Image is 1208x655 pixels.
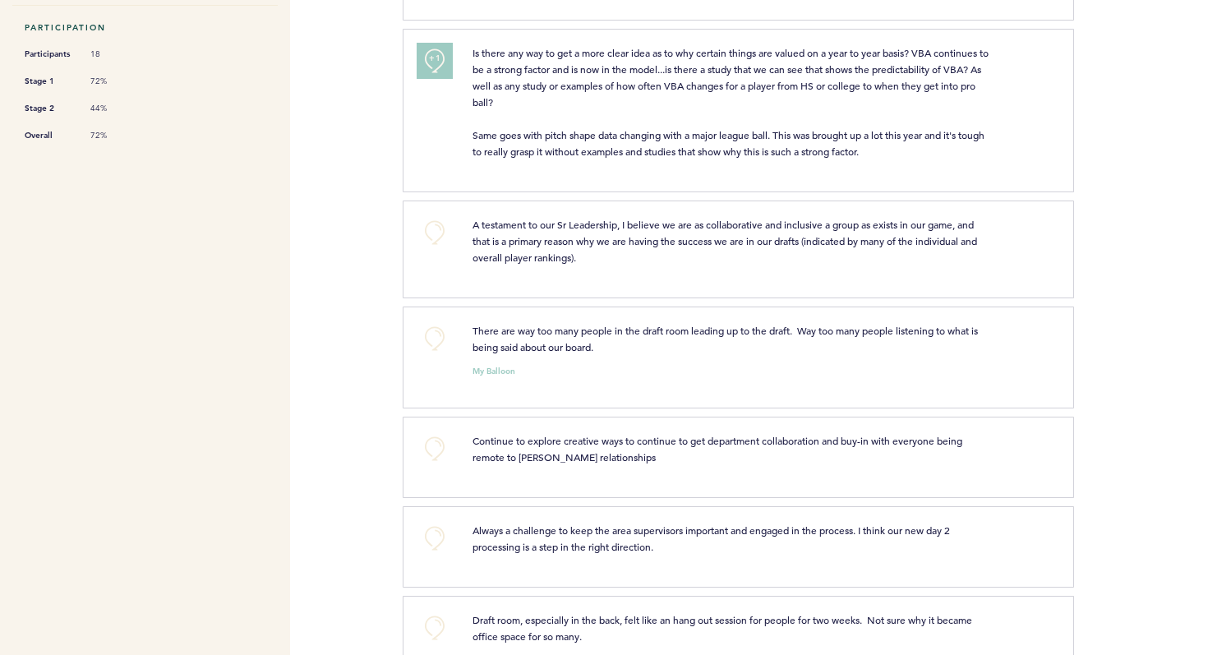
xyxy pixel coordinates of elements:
[25,22,265,33] h5: Participation
[473,367,515,376] small: My Balloon
[90,76,140,87] span: 72%
[473,218,980,264] span: A testament to our Sr Leadership, I believe we are as collaborative and inclusive a group as exis...
[418,44,451,77] button: +1
[25,127,74,144] span: Overall
[429,50,440,67] span: +1
[90,48,140,60] span: 18
[473,613,975,643] span: Draft room, especially in the back, felt like an hang out session for people for two weeks. Not s...
[25,73,74,90] span: Stage 1
[473,324,980,353] span: There are way too many people in the draft room leading up to the draft. Way too many people list...
[473,46,991,158] span: Is there any way to get a more clear idea as to why certain things are valued on a year to year b...
[473,434,965,464] span: Continue to explore creative ways to continue to get department collaboration and buy-in with eve...
[25,100,74,117] span: Stage 2
[25,46,74,62] span: Participants
[90,103,140,114] span: 44%
[90,130,140,141] span: 72%
[473,524,952,553] span: Always a challenge to keep the area supervisors important and engaged in the process. I think our...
